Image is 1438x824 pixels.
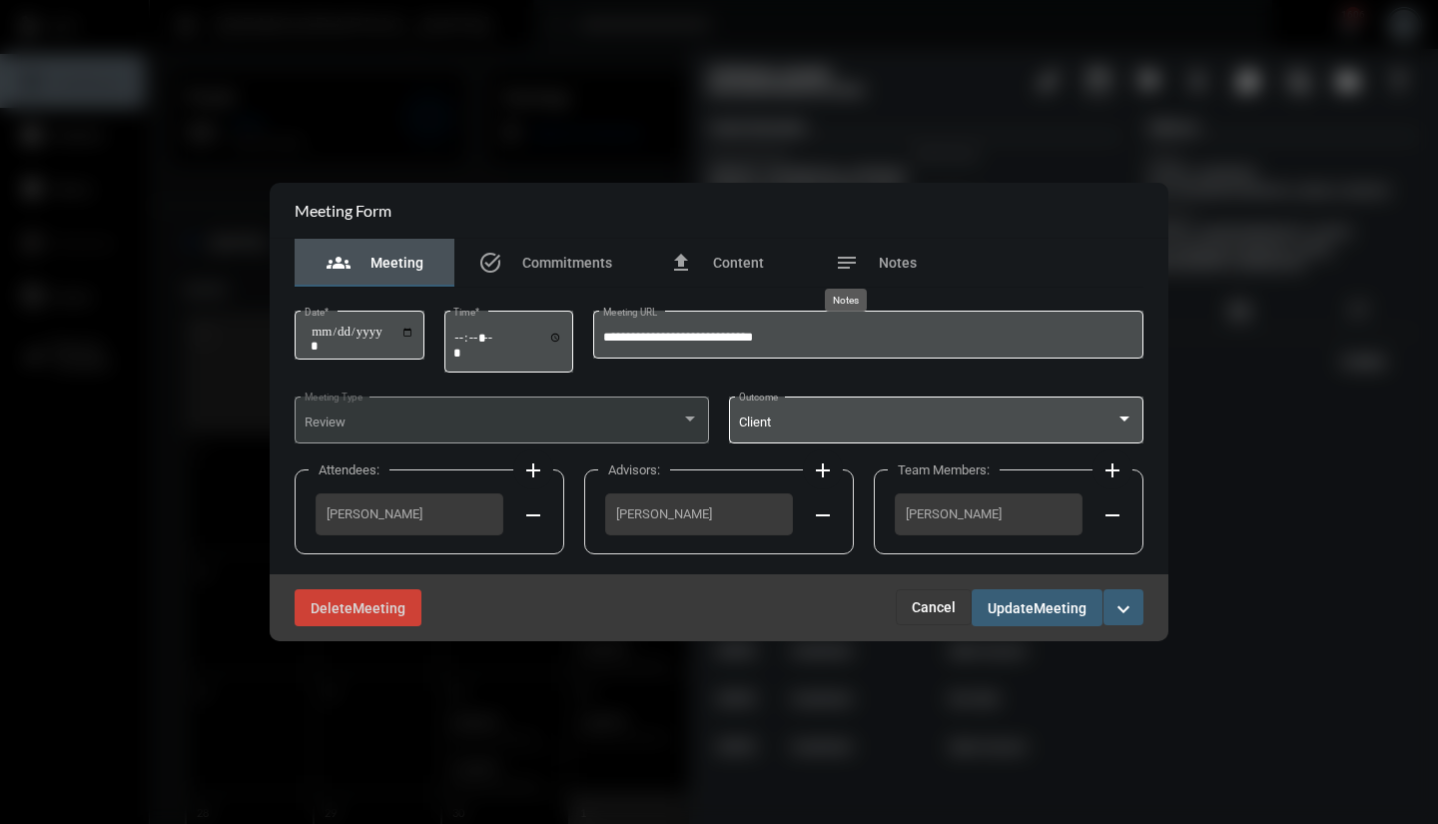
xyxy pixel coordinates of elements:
[327,251,351,275] mat-icon: groups
[305,414,346,429] span: Review
[295,201,391,220] h2: Meeting Form
[370,255,423,271] span: Meeting
[896,589,972,625] button: Cancel
[327,506,492,521] span: [PERSON_NAME]
[1100,458,1124,482] mat-icon: add
[825,289,867,312] div: Notes
[598,462,670,477] label: Advisors:
[521,503,545,527] mat-icon: remove
[811,458,835,482] mat-icon: add
[309,462,389,477] label: Attendees:
[295,589,421,626] button: DeleteMeeting
[1034,600,1086,616] span: Meeting
[906,506,1072,521] span: [PERSON_NAME]
[1100,503,1124,527] mat-icon: remove
[521,458,545,482] mat-icon: add
[522,255,612,271] span: Commitments
[616,506,782,521] span: [PERSON_NAME]
[912,599,956,615] span: Cancel
[713,255,764,271] span: Content
[478,251,502,275] mat-icon: task_alt
[353,600,405,616] span: Meeting
[739,414,771,429] span: Client
[835,251,859,275] mat-icon: notes
[988,600,1034,616] span: Update
[311,600,353,616] span: Delete
[669,251,693,275] mat-icon: file_upload
[879,255,917,271] span: Notes
[1111,597,1135,621] mat-icon: expand_more
[811,503,835,527] mat-icon: remove
[888,462,1000,477] label: Team Members:
[972,589,1102,626] button: UpdateMeeting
